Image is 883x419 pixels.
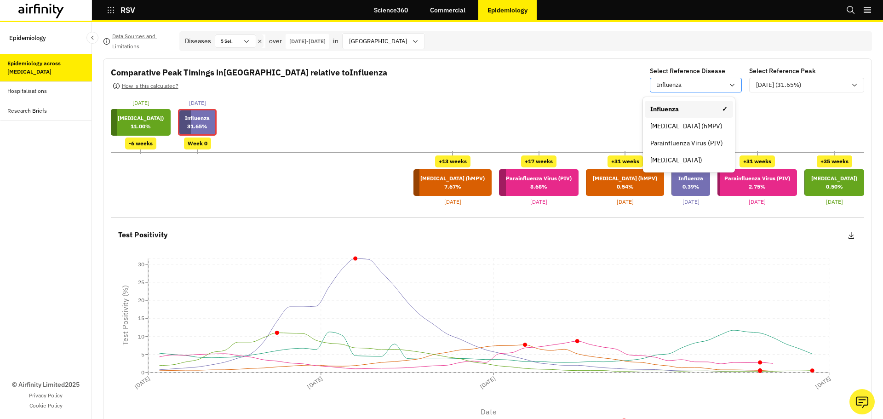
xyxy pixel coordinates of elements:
[138,315,144,321] tspan: 15
[141,351,144,358] tspan: 5
[650,155,728,165] div: [MEDICAL_DATA])
[814,375,832,390] tspan: [DATE]
[435,155,470,167] div: +13 weeks
[724,174,790,183] p: Parainfluenza Virus (PIV)
[817,155,852,167] div: +35 weeks
[506,183,572,191] p: 8.68 %
[189,99,206,107] p: [DATE]
[103,34,172,49] button: Data Sources and Limitations
[682,198,700,206] p: [DATE]
[215,35,243,47] div: 5 Sel.
[120,6,135,14] p: RSV
[86,32,98,44] button: Close Sidebar
[846,2,855,18] button: Search
[608,155,643,167] div: +31 weeks
[740,155,775,167] div: +31 weeks
[678,183,703,191] p: 0.39 %
[481,407,497,416] tspan: Date
[111,79,180,93] button: How is this calculated?
[420,174,485,183] p: [MEDICAL_DATA] (hMPV)
[657,80,682,90] p: Influenza
[111,66,387,79] p: Comparative Peak Timings in [GEOGRAPHIC_DATA] relative to Influenza
[333,36,338,46] p: in
[138,333,144,340] tspan: 10
[132,99,149,107] p: [DATE]
[506,174,572,183] p: Parainfluenza Virus (PIV)
[118,114,164,122] p: [MEDICAL_DATA])
[7,87,47,95] div: Hospitalisations
[141,369,144,376] tspan: 0
[269,36,282,46] p: over
[617,198,634,206] p: [DATE]
[133,375,151,390] tspan: [DATE]
[12,380,80,390] p: © Airfinity Limited 2025
[138,279,144,286] tspan: 25
[29,391,63,400] a: Privacy Policy
[184,138,211,149] div: Week 0
[120,285,130,345] tspan: Test Positivity (%)
[593,174,657,183] p: [MEDICAL_DATA] (hMPV)
[811,174,857,183] p: [MEDICAL_DATA])
[289,37,326,46] p: [DATE] - [DATE]
[849,389,875,414] button: Ask our analysts
[593,183,657,191] p: 0.54 %
[650,66,725,76] p: Select Reference Disease
[479,375,497,390] tspan: [DATE]
[306,375,324,390] tspan: [DATE]
[826,198,843,206] p: [DATE]
[650,104,728,114] div: Influenza
[112,31,172,52] p: Data Sources and Limitations
[138,297,144,304] tspan: 20
[7,107,47,115] div: Research Briefs
[420,183,485,191] p: 7.67 %
[487,6,528,14] p: Epidemiology
[118,122,164,131] p: 11.00 %
[811,183,857,191] p: 0.50 %
[521,155,556,167] div: +17 weeks
[724,183,790,191] p: 2.75 %
[185,36,211,46] div: Diseases
[7,59,85,76] div: Epidemiology across [MEDICAL_DATA]
[678,174,703,183] p: Influenza
[530,198,547,206] p: [DATE]
[29,402,63,410] a: Cookie Policy
[125,138,156,149] div: -6 weeks
[749,66,816,76] p: Select Reference Peak
[118,229,168,241] p: Test Positivity
[107,2,135,18] button: RSV
[650,121,728,131] div: [MEDICAL_DATA] (hMPV)
[650,138,728,148] div: Parainfluenza Virus (PIV)
[185,114,210,122] p: Influenza
[749,198,766,206] p: [DATE]
[138,261,144,268] tspan: 30
[122,81,178,91] p: How is this calculated?
[722,104,728,114] span: ✓
[185,122,210,131] p: 31.65 %
[444,198,461,206] p: [DATE]
[756,80,801,90] p: [DATE] (31.65%)
[9,29,46,46] p: Epidemiology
